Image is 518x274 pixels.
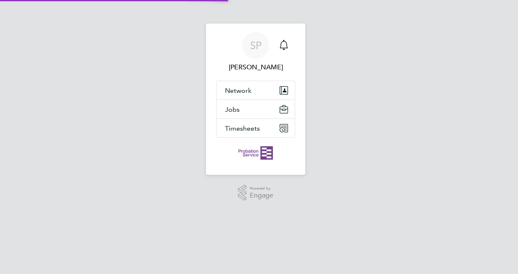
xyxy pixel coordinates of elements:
[217,81,295,100] button: Network
[250,40,262,51] span: SP
[225,87,251,95] span: Network
[216,32,295,72] a: SP[PERSON_NAME]
[238,185,274,201] a: Powered byEngage
[225,105,240,113] span: Jobs
[217,100,295,119] button: Jobs
[216,146,295,160] a: Go to home page
[217,119,295,137] button: Timesheets
[250,192,273,199] span: Engage
[238,146,272,160] img: probationservice-logo-retina.png
[250,185,273,192] span: Powered by
[216,62,295,72] span: Shivonne Popoola
[225,124,260,132] span: Timesheets
[206,24,305,175] nav: Main navigation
